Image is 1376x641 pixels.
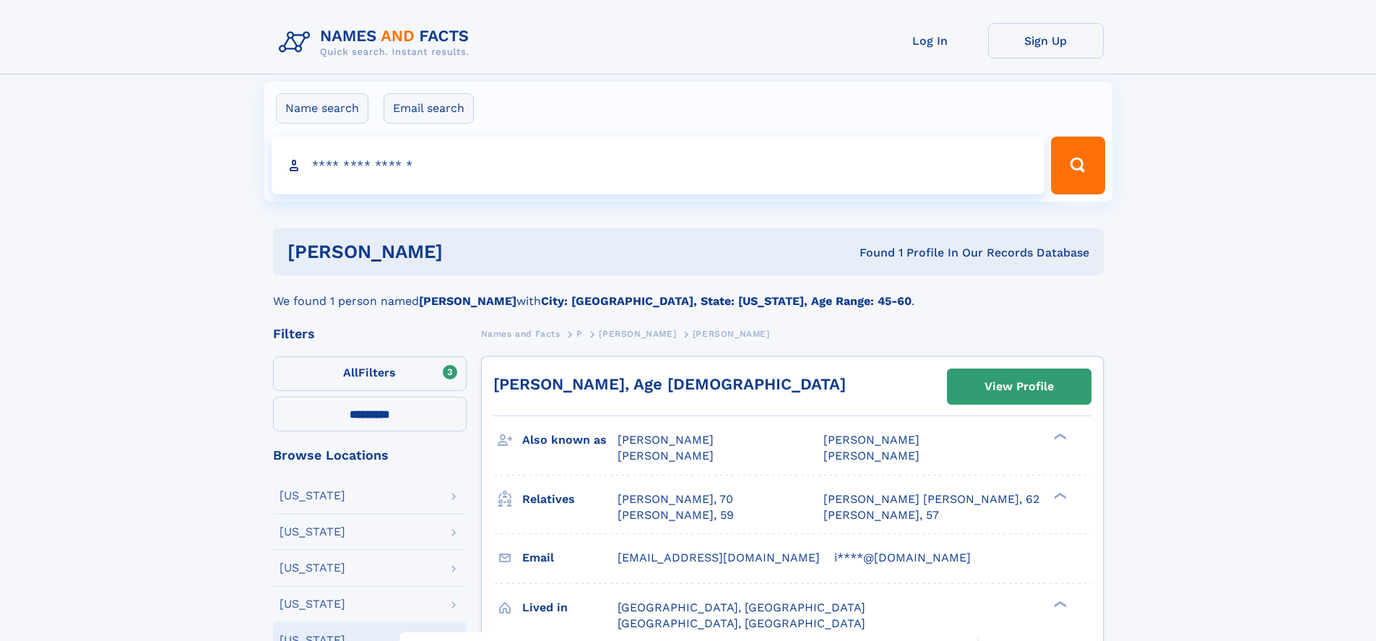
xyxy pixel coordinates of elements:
[541,294,912,308] b: City: [GEOGRAPHIC_DATA], State: [US_STATE], Age Range: 45-60
[576,324,583,343] a: P
[280,598,345,610] div: [US_STATE]
[273,327,467,340] div: Filters
[493,375,846,393] a: [PERSON_NAME], Age [DEMOGRAPHIC_DATA]
[343,366,358,379] span: All
[576,329,583,339] span: P
[272,137,1045,194] input: search input
[823,449,920,463] span: [PERSON_NAME]
[693,329,770,339] span: [PERSON_NAME]
[618,551,820,564] span: [EMAIL_ADDRESS][DOMAIN_NAME]
[280,562,345,574] div: [US_STATE]
[481,324,561,343] a: Names and Facts
[618,507,734,523] a: [PERSON_NAME], 59
[599,329,676,339] span: [PERSON_NAME]
[985,370,1054,403] div: View Profile
[522,487,618,512] h3: Relatives
[618,616,865,630] span: [GEOGRAPHIC_DATA], [GEOGRAPHIC_DATA]
[651,245,1089,261] div: Found 1 Profile In Our Records Database
[1050,491,1068,500] div: ❯
[280,490,345,502] div: [US_STATE]
[823,507,939,523] a: [PERSON_NAME], 57
[1051,137,1104,194] button: Search Button
[823,433,920,447] span: [PERSON_NAME]
[873,23,988,59] a: Log In
[618,601,865,614] span: [GEOGRAPHIC_DATA], [GEOGRAPHIC_DATA]
[276,93,368,124] label: Name search
[599,324,676,343] a: [PERSON_NAME]
[618,433,714,447] span: [PERSON_NAME]
[280,526,345,538] div: [US_STATE]
[522,428,618,452] h3: Also known as
[1050,599,1068,608] div: ❯
[823,491,1039,507] a: [PERSON_NAME] [PERSON_NAME], 62
[988,23,1104,59] a: Sign Up
[618,449,714,463] span: [PERSON_NAME]
[273,356,467,391] label: Filters
[1050,432,1068,442] div: ❯
[273,275,1104,310] div: We found 1 person named with .
[948,369,1091,404] a: View Profile
[618,491,733,507] a: [PERSON_NAME], 70
[384,93,474,124] label: Email search
[522,595,618,620] h3: Lived in
[273,449,467,462] div: Browse Locations
[522,546,618,570] h3: Email
[287,243,652,261] h1: [PERSON_NAME]
[419,294,516,308] b: [PERSON_NAME]
[273,23,481,62] img: Logo Names and Facts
